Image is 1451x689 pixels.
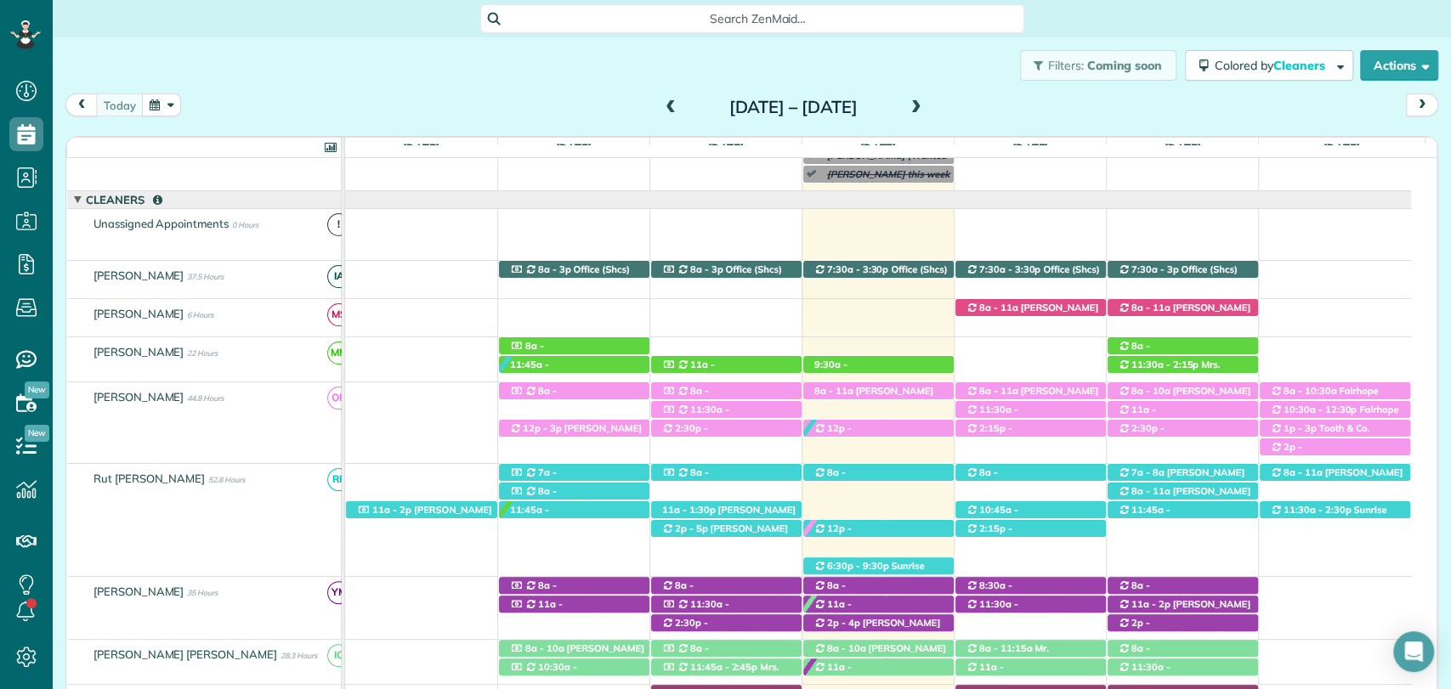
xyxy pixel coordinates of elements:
div: [STREET_ADDRESS] [1108,464,1258,482]
span: [PERSON_NAME] ([PHONE_NUMBER]) [966,610,1072,634]
span: MM [327,342,350,364]
span: 11:30a - 2:30p [1283,504,1352,516]
span: [DATE] [1161,141,1204,155]
span: 8a - 10:30a [509,579,557,603]
span: 8a - 11a [1131,302,1171,313]
div: [STREET_ADDRESS] [1108,401,1258,419]
span: [PERSON_NAME] ([PHONE_NUMBER]) [661,478,774,502]
span: Office (Shcs) ([PHONE_NUMBER]) [509,263,630,287]
span: 2:30p - 5p [1118,422,1165,446]
span: 8a - 10a [1131,385,1171,397]
span: [PERSON_NAME] ([PHONE_NUMBER]) [1270,466,1403,490]
span: 11:30a - 2:15p [1131,359,1199,370]
div: [STREET_ADDRESS] [1260,438,1411,456]
span: 8a - 11:45a [813,466,847,490]
span: 11a - 2:15p [1118,404,1156,427]
span: [PERSON_NAME] (Camellia Dermatology) ([PHONE_NUMBER]) [1270,453,1376,489]
span: 11a - 2p [661,359,715,382]
div: [STREET_ADDRESS] [955,382,1106,400]
div: [STREET_ADDRESS] [499,337,649,355]
div: [STREET_ADDRESS] [499,640,649,658]
span: 11:30a - 2:30p [1118,661,1170,685]
div: [STREET_ADDRESS] [499,483,649,500]
span: [PERSON_NAME] ([PHONE_NUMBER]) [966,302,1098,325]
div: [STREET_ADDRESS] [1108,356,1258,374]
div: [STREET_ADDRESS][PERSON_NAME] [1108,337,1258,355]
span: 8a - 10:30a [813,579,847,603]
span: 7:30a - 3:30p [826,263,890,275]
span: [PERSON_NAME] [90,345,188,359]
span: 7a - 8a [1131,466,1165,478]
span: [PERSON_NAME] ([PHONE_NUMBER]) [813,478,926,502]
span: 8a - 11:15a [1118,642,1151,666]
div: [STREET_ADDRESS] [803,614,954,632]
span: 11a - 1:30p [661,504,717,516]
span: 12p - 3:30p [813,422,852,446]
span: 2:30p - 5:30p [661,617,708,641]
span: [PERSON_NAME] [90,585,188,598]
span: New [25,425,49,442]
span: [DATE] [553,141,596,155]
span: [PERSON_NAME] ([PHONE_NUMBER]) [813,617,940,641]
span: 2:30p - 5:30p [661,422,708,446]
span: 22 Hours [187,348,218,358]
span: YM [327,581,350,604]
div: [STREET_ADDRESS] [499,382,649,400]
span: [PERSON_NAME] ([PHONE_NUMBER]) [1118,385,1250,409]
span: 2:15p - 4:45p [966,522,1012,546]
span: [PERSON_NAME] ([PHONE_NUMBER]) [813,371,920,395]
div: [STREET_ADDRESS] [1108,299,1258,317]
span: [PERSON_NAME] ([PHONE_NUMBER]) [661,371,754,395]
div: [STREET_ADDRESS] [1108,382,1258,400]
span: 8a - 11a [661,642,709,666]
span: [PERSON_NAME] [90,268,188,282]
span: [PERSON_NAME] this week if possible [819,168,949,192]
div: 11940 [US_STATE] 181 - Fairhope, AL, 36532 [955,261,1106,279]
span: [PERSON_NAME] ([PHONE_NUMBER]) [966,478,1078,502]
div: [STREET_ADDRESS] [651,640,802,658]
span: [PERSON_NAME] ([PHONE_NUMBER]) [1118,591,1230,615]
span: [DATE] [857,141,900,155]
div: 11940 [US_STATE] 181 - Fairhope, AL, 36532 [1108,261,1258,279]
span: 10:30a - 12:30p [1283,404,1357,415]
span: 8a - 10a [826,642,867,654]
button: Colored byCleaners [1185,50,1353,81]
span: 6:30p - 9:30p [826,560,890,572]
span: [PERSON_NAME] ([PHONE_NUMBER]) [661,591,774,615]
div: [STREET_ADDRESS] [955,299,1106,317]
span: [PERSON_NAME] ([PHONE_NUMBER]) [661,522,788,546]
div: [STREET_ADDRESS] [1260,420,1411,438]
span: [PERSON_NAME] ([PHONE_NUMBER]) [966,591,1063,615]
span: [PERSON_NAME] ([PHONE_NUMBER]) [966,534,1072,558]
span: [PERSON_NAME] ([PHONE_NUMBER]) [509,371,615,395]
div: [STREET_ADDRESS] [955,577,1106,595]
span: [PERSON_NAME] ([PHONE_NUMBER]) [966,516,1072,539]
span: 11:30a - 1:30p [966,404,1018,427]
span: [PERSON_NAME] ([PHONE_NUMBER], [PHONE_NUMBER]) [813,385,933,421]
span: 11a - 2p [371,504,412,516]
div: [STREET_ADDRESS] [803,464,954,482]
span: Rut [PERSON_NAME] [90,472,208,485]
span: 11:45a - 2:15p [1118,504,1170,528]
span: 0 Hours [232,220,258,229]
div: [STREET_ADDRESS] [499,464,649,482]
span: Office (Shcs) ([PHONE_NUMBER]) [966,263,1100,287]
span: [DATE] [1320,141,1363,155]
span: 2p - 5p [674,522,709,534]
div: [STREET_ADDRESS][PERSON_NAME] [346,501,496,519]
div: [STREET_ADDRESS] [651,614,802,632]
span: [PERSON_NAME] ([PHONE_NUMBER]) [509,497,621,521]
span: [PERSON_NAME] [PERSON_NAME] [90,647,281,661]
span: [PERSON_NAME] ([PHONE_NUMBER]) [966,415,1072,439]
div: [STREET_ADDRESS][PERSON_NAME] [803,420,954,438]
span: 11:30a - 2p [661,404,729,427]
div: [STREET_ADDRESS][PERSON_NAME] [499,596,649,613]
div: 11940 [US_STATE] 181 - Fairhope, AL, 36532 [803,261,954,279]
span: Office (Shcs) ([PHONE_NUMBER]) [813,263,948,287]
span: 11:45a - 5:45p [509,504,549,528]
span: IA [327,265,350,288]
span: 8a - 10:30a [1283,385,1338,397]
div: [STREET_ADDRESS] [651,356,802,374]
span: 11:45a - 5:45p [509,359,549,382]
div: [STREET_ADDRESS] [651,464,802,482]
